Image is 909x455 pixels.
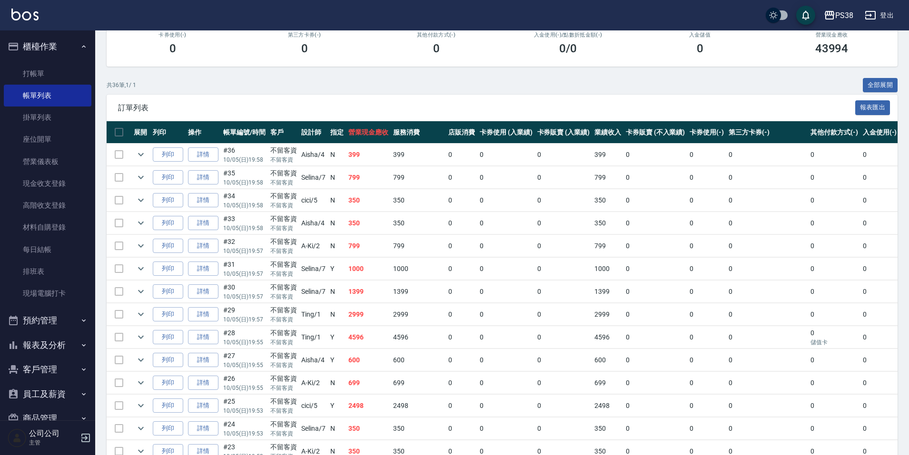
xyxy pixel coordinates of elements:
[346,121,391,144] th: 營業現金應收
[391,326,446,349] td: 4596
[391,303,446,326] td: 2999
[592,258,623,280] td: 1000
[270,328,297,338] div: 不留客資
[391,281,446,303] td: 1399
[446,349,477,371] td: 0
[188,353,218,368] a: 詳情
[726,235,808,257] td: 0
[835,10,853,21] div: PS38
[535,189,593,212] td: 0
[535,281,593,303] td: 0
[726,121,808,144] th: 第三方卡券(-)
[134,170,148,184] button: expand row
[860,144,899,166] td: 0
[153,284,183,299] button: 列印
[535,372,593,394] td: 0
[188,239,218,253] a: 詳情
[477,281,535,303] td: 0
[134,261,148,276] button: expand row
[4,151,91,173] a: 營業儀表板
[188,147,218,162] a: 詳情
[855,100,890,115] button: 報表匯出
[697,42,703,55] h3: 0
[810,338,858,347] p: 儲值卡
[328,281,346,303] td: N
[808,349,860,371] td: 0
[270,201,297,210] p: 不留客資
[860,166,899,189] td: 0
[107,81,136,89] p: 共 36 筆, 1 / 1
[477,326,535,349] td: 0
[535,326,593,349] td: 0
[860,303,899,326] td: 0
[118,32,227,38] h2: 卡券使用(-)
[623,326,687,349] td: 0
[221,395,268,417] td: #25
[623,303,687,326] td: 0
[134,353,148,367] button: expand row
[687,166,726,189] td: 0
[221,281,268,303] td: #30
[687,303,726,326] td: 0
[446,189,477,212] td: 0
[820,6,857,25] button: PS38
[328,326,346,349] td: Y
[391,235,446,257] td: 799
[4,406,91,431] button: 商品管理
[221,212,268,234] td: #33
[855,103,890,112] a: 報表匯出
[221,189,268,212] td: #34
[446,372,477,394] td: 0
[346,303,391,326] td: 2999
[4,308,91,333] button: 預約管理
[592,235,623,257] td: 799
[4,85,91,106] a: 帳單列表
[860,235,899,257] td: 0
[134,147,148,162] button: expand row
[777,32,886,38] h2: 營業現金應收
[446,212,477,234] td: 0
[4,282,91,304] a: 現場電腦打卡
[221,349,268,371] td: #27
[270,247,297,255] p: 不留客資
[299,326,328,349] td: Ting /1
[391,372,446,394] td: 699
[299,144,328,166] td: Aisha /4
[726,349,808,371] td: 0
[592,349,623,371] td: 600
[221,258,268,280] td: #31
[592,303,623,326] td: 2999
[134,284,148,299] button: expand row
[346,349,391,371] td: 600
[592,144,623,166] td: 399
[153,261,183,276] button: 列印
[153,353,183,368] button: 列印
[153,421,183,436] button: 列印
[726,212,808,234] td: 0
[623,189,687,212] td: 0
[223,178,266,187] p: 10/05 (日) 19:58
[299,166,328,189] td: Selina /7
[346,281,391,303] td: 1399
[153,307,183,322] button: 列印
[346,212,391,234] td: 350
[446,281,477,303] td: 0
[223,247,266,255] p: 10/05 (日) 19:57
[808,281,860,303] td: 0
[346,258,391,280] td: 1000
[169,42,176,55] h3: 0
[687,121,726,144] th: 卡券使用(-)
[391,349,446,371] td: 600
[221,144,268,166] td: #36
[687,349,726,371] td: 0
[221,166,268,189] td: #35
[328,349,346,371] td: Y
[391,189,446,212] td: 350
[270,214,297,224] div: 不留客資
[188,398,218,413] a: 詳情
[687,235,726,257] td: 0
[301,42,308,55] h3: 0
[623,212,687,234] td: 0
[250,32,359,38] h2: 第三方卡券(-)
[535,303,593,326] td: 0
